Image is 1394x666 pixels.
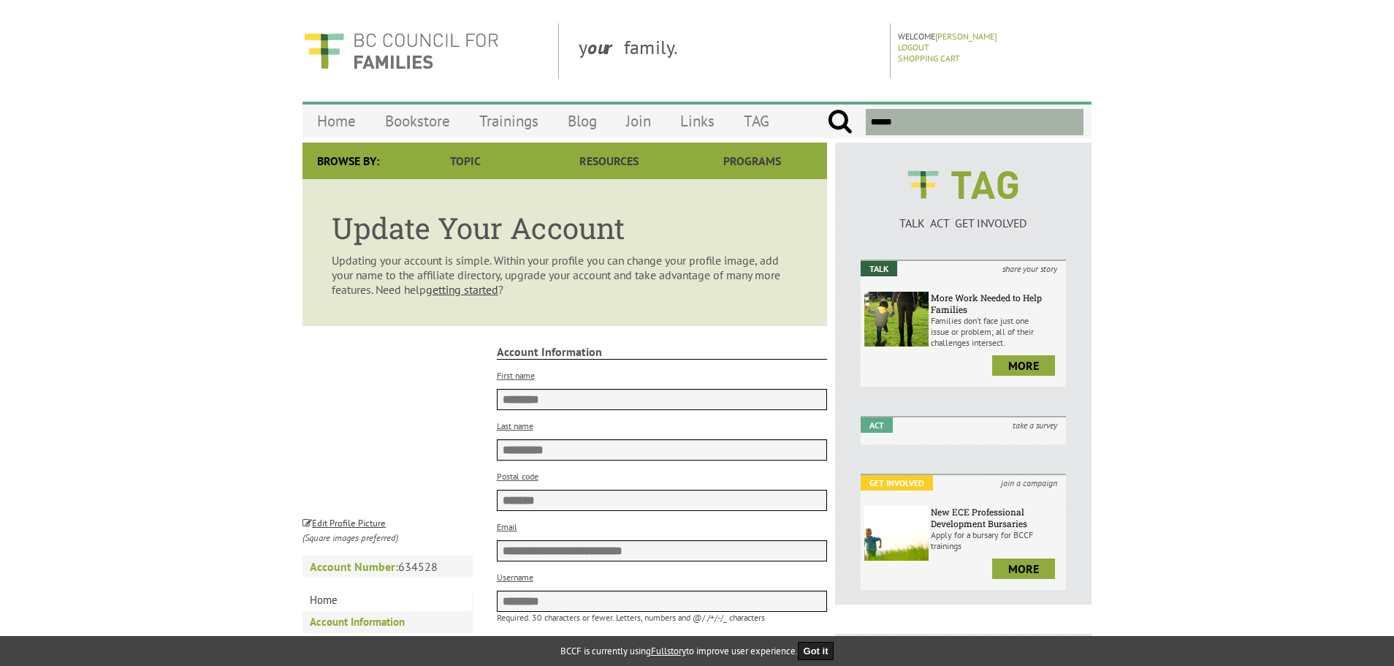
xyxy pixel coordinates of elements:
[497,344,828,360] strong: Account Information
[497,471,538,482] label: Postal code
[497,420,533,431] label: Last name
[302,104,370,138] a: Home
[935,31,997,42] a: [PERSON_NAME]
[861,261,897,276] em: Talk
[861,417,893,433] em: Act
[567,23,891,78] div: y family.
[332,208,798,247] h1: Update Your Account
[1004,417,1066,433] i: take a survey
[931,529,1062,551] p: Apply for a bursary for BCCF trainings
[310,559,398,574] strong: Account Number:
[612,104,666,138] a: Join
[370,104,465,138] a: Bookstore
[497,633,531,644] label: Password
[302,515,386,529] a: Edit Profile Picture
[497,612,828,623] p: Required. 30 characters or fewer. Letters, numbers and @/./+/-/_ characters
[729,104,784,138] a: TAG
[302,589,472,611] a: Home
[681,143,824,179] a: Programs
[587,35,624,59] strong: our
[394,143,537,179] a: Topic
[302,143,394,179] div: Browse By:
[497,572,533,583] label: Username
[302,633,472,655] a: Contact Information
[302,517,386,529] small: Edit Profile Picture
[897,157,1029,213] img: BCCF's TAG Logo
[302,611,472,633] a: Account Information
[992,559,1055,579] a: more
[898,42,929,53] a: Logout
[666,104,729,138] a: Links
[861,475,933,491] em: Get Involved
[651,645,686,657] a: Fullstory
[827,109,853,135] input: Submit
[992,475,1066,491] i: join a campaign
[931,292,1062,315] h6: More Work Needed to Help Families
[898,31,1087,42] p: Welcome
[497,370,535,381] label: First name
[497,521,517,532] label: Email
[898,53,960,64] a: Shopping Cart
[861,216,1066,230] p: TALK ACT GET INVOLVED
[931,315,1062,348] p: Families don’t face just one issue or problem; all of their challenges intersect.
[931,506,1062,529] h6: New ECE Professional Development Bursaries
[302,179,827,326] article: Updating your account is simple. Within your profile you can change your profile image, add your ...
[553,104,612,138] a: Blog
[302,531,398,544] i: (Square images preferred)
[302,556,473,578] p: 634528
[426,282,498,297] a: getting started
[537,143,680,179] a: Resources
[302,23,500,78] img: BC Council for FAMILIES
[994,261,1066,276] i: share your story
[465,104,553,138] a: Trainings
[992,355,1055,376] a: more
[861,201,1066,230] a: TALK ACT GET INVOLVED
[798,642,834,660] button: Got it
